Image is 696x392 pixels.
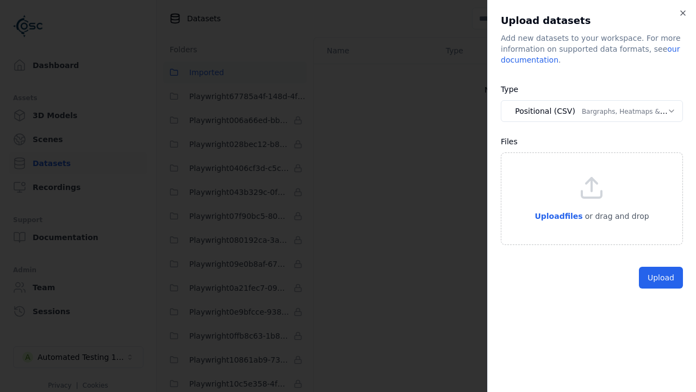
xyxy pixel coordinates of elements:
button: Upload [639,267,683,289]
div: Add new datasets to your workspace. For more information on supported data formats, see . [501,33,683,65]
h2: Upload datasets [501,13,683,28]
label: Type [501,85,518,94]
p: or drag and drop [583,210,649,223]
span: Upload files [535,212,582,220]
label: Files [501,137,518,146]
